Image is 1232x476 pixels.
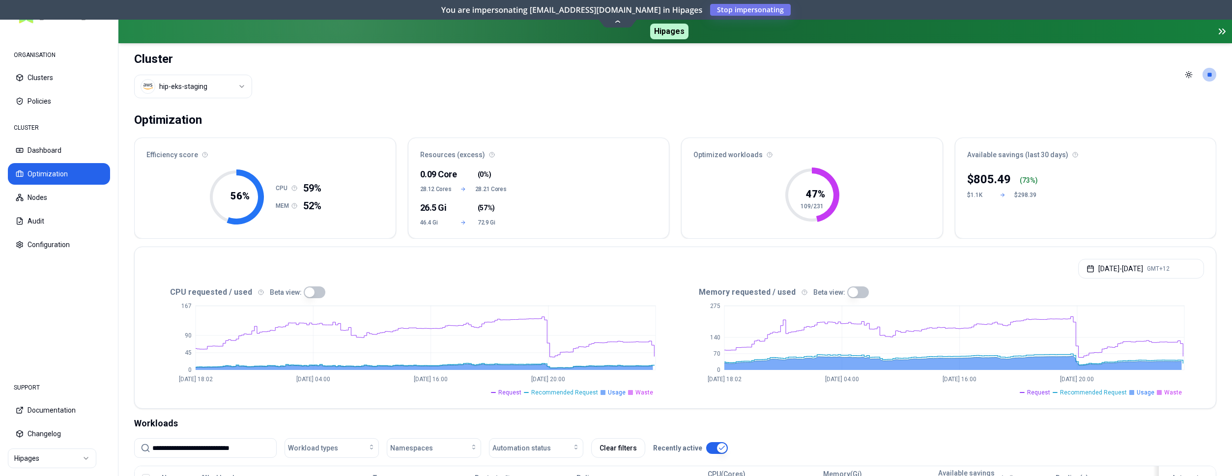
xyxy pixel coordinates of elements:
span: 52% [303,199,321,213]
div: hip-eks-staging [159,82,207,91]
p: 805.49 [974,171,1011,187]
tspan: 56 % [230,190,249,202]
span: 57% [480,203,492,213]
span: Request [498,389,521,396]
span: ( ) [478,203,495,213]
div: Workloads [134,417,1216,430]
tspan: 0 [717,366,720,373]
span: Waste [1164,389,1182,396]
button: Documentation [8,399,110,421]
tspan: [DATE] 16:00 [414,376,448,383]
div: $ [967,171,1011,187]
span: Workload types [288,443,338,453]
img: aws [143,82,153,91]
button: Workload types [285,438,379,458]
p: Beta view: [270,287,302,297]
div: SUPPORT [8,378,110,397]
div: CLUSTER [8,118,110,138]
div: Resources (excess) [408,138,669,166]
button: Select a value [134,75,252,98]
button: Configuration [8,234,110,255]
tspan: 109/231 [801,203,824,210]
span: Hipages [650,24,688,39]
div: Optimized workloads [682,138,943,166]
span: 28.21 Cores [475,185,507,193]
div: Optimization [134,110,202,130]
button: Changelog [8,423,110,445]
span: Usage [1137,389,1154,396]
button: Clusters [8,67,110,88]
span: Recommended Request [1060,389,1127,396]
span: 59% [303,181,321,195]
button: Optimization [8,163,110,185]
tspan: 45 [185,349,192,356]
span: ( ) [478,169,491,179]
p: Beta view: [813,287,845,297]
div: CPU requested / used [146,286,675,298]
h1: MEM [276,202,291,210]
span: Usage [608,389,626,396]
p: Recently active [653,443,702,453]
tspan: 90 [185,332,192,339]
div: ORGANISATION [8,45,110,65]
span: Waste [635,389,653,396]
div: 26.5 Gi [420,201,449,215]
span: Recommended Request [531,389,598,396]
tspan: 275 [710,303,720,309]
tspan: [DATE] 18:02 [708,376,742,383]
tspan: [DATE] 04:00 [825,376,859,383]
div: $298.39 [1014,191,1038,199]
tspan: [DATE] 20:00 [1060,376,1094,383]
span: 28.12 Cores [420,185,452,193]
div: Memory requested / used [675,286,1204,298]
div: Efficiency score [135,138,396,166]
tspan: [DATE] 16:00 [943,376,976,383]
span: GMT+12 [1147,265,1170,273]
button: Namespaces [387,438,481,458]
tspan: 47 % [806,188,825,200]
span: Namespaces [390,443,433,453]
button: [DATE]-[DATE]GMT+12 [1078,259,1204,279]
span: Automation status [492,443,551,453]
button: Automation status [489,438,583,458]
tspan: 140 [710,334,720,341]
tspan: 70 [714,350,720,357]
div: Available savings (last 30 days) [955,138,1216,166]
h1: CPU [276,184,291,192]
button: Nodes [8,187,110,208]
tspan: [DATE] 18:02 [179,376,213,383]
tspan: [DATE] 20:00 [531,376,565,383]
tspan: 0 [188,366,192,373]
div: ( %) [1020,175,1038,185]
span: 46.4 Gi [420,219,449,226]
h1: Cluster [134,51,252,67]
button: Audit [8,210,110,232]
tspan: [DATE] 04:00 [296,376,330,383]
div: $1.1K [967,191,991,199]
button: Clear filters [591,438,645,458]
span: 72.9 Gi [478,219,507,226]
p: 73 [1022,175,1030,185]
span: Request [1027,389,1050,396]
button: Dashboard [8,140,110,161]
tspan: 167 [181,303,192,309]
button: Policies [8,90,110,112]
div: 0.09 Core [420,168,449,181]
span: 0% [480,169,488,179]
